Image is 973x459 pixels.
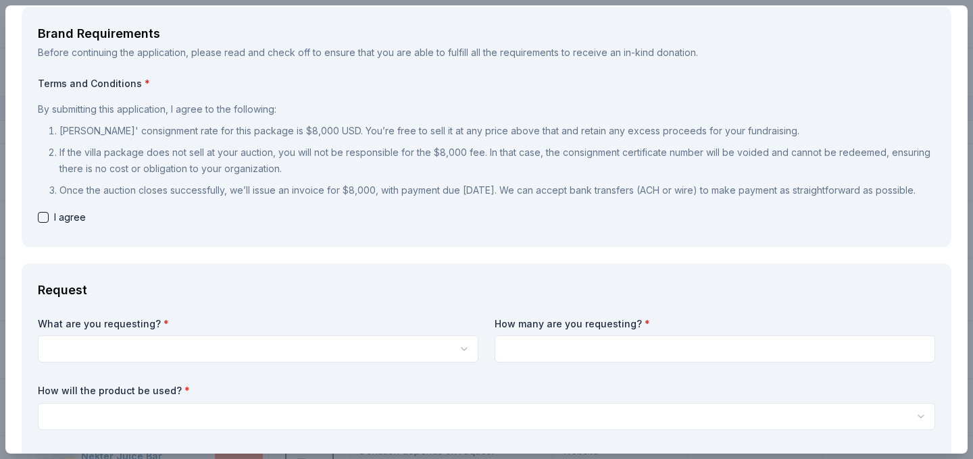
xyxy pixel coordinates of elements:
div: Brand Requirements [38,23,935,45]
div: Before continuing the application, please read and check off to ensure that you are able to fulfi... [38,45,935,61]
label: How many are you requesting? [495,317,935,331]
label: Terms and Conditions [38,77,935,90]
p: If the villa package does not sell at your auction, you will not be responsible for the $8,000 fe... [59,144,935,177]
label: What are you requesting? [38,317,478,331]
p: By submitting this application, I agree to the following: [38,101,935,117]
p: [PERSON_NAME]' consignment rate for this package is $8,000 USD. You’re free to sell it at any pri... [59,123,935,139]
p: Once the auction closes successfully, we’ll issue an invoice for $8,000, with payment due [DATE].... [59,182,935,198]
div: Request [38,279,935,301]
span: I agree [54,209,86,225]
label: How will the product be used? [38,384,935,398]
